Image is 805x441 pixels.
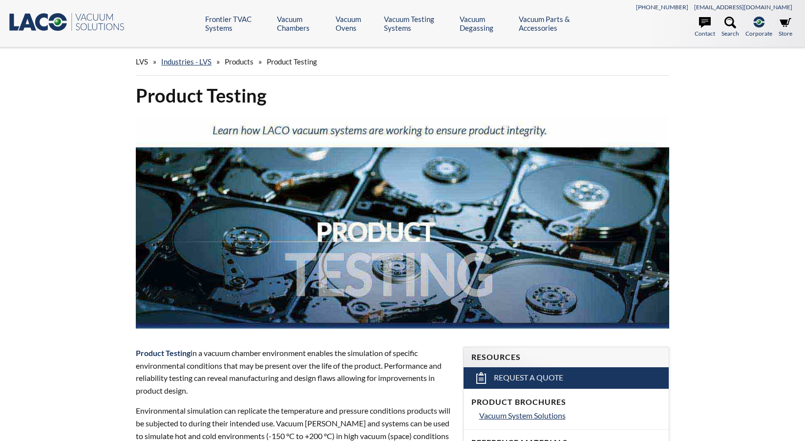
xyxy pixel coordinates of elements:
[694,3,792,11] a: [EMAIL_ADDRESS][DOMAIN_NAME]
[519,15,597,32] a: Vacuum Parts & Accessories
[136,115,669,328] img: Product Testing header
[464,367,669,389] a: Request a Quote
[161,57,212,66] a: Industries - LVS
[136,84,669,107] h1: Product Testing
[277,15,328,32] a: Vacuum Chambers
[695,17,715,38] a: Contact
[205,15,270,32] a: Frontier TVAC Systems
[136,57,148,66] span: LVS
[779,17,792,38] a: Store
[384,15,452,32] a: Vacuum Testing Systems
[479,409,661,422] a: Vacuum System Solutions
[471,397,661,407] h4: Product Brochures
[225,57,254,66] span: Products
[471,352,661,362] h4: Resources
[267,57,317,66] span: Product Testing
[336,15,377,32] a: Vacuum Ovens
[636,3,688,11] a: [PHONE_NUMBER]
[136,48,669,76] div: » » »
[494,373,563,383] span: Request a Quote
[460,15,512,32] a: Vacuum Degassing
[136,348,191,357] strong: Product Testing
[721,17,739,38] a: Search
[479,411,566,420] span: Vacuum System Solutions
[136,347,451,397] p: in a vacuum chamber environment enables the simulation of specific environmental conditions that ...
[745,29,772,38] span: Corporate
